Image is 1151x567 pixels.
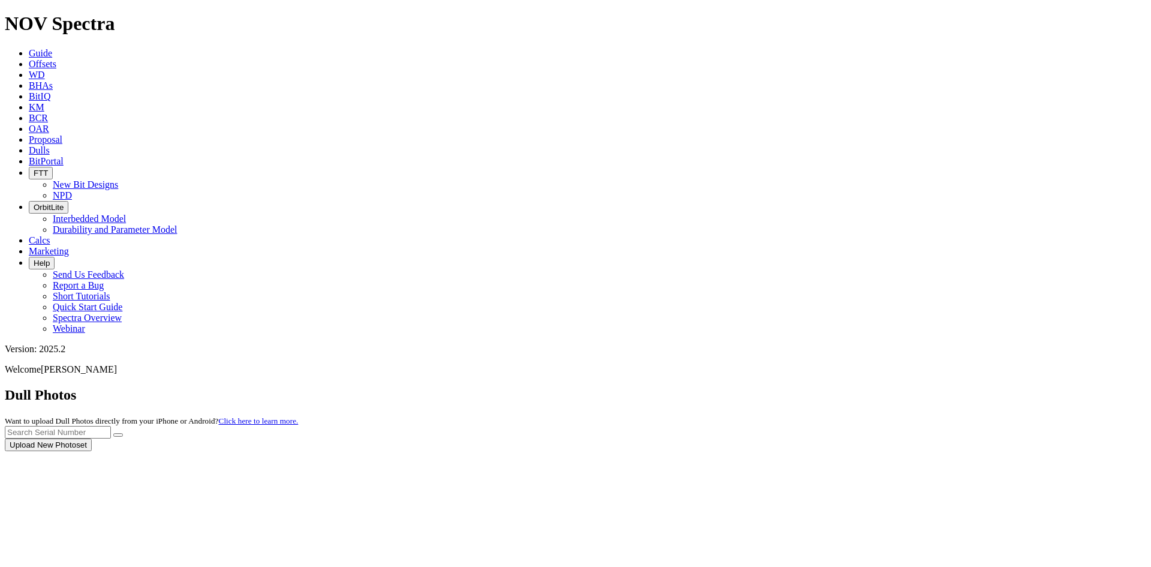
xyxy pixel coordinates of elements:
h1: NOV Spectra [5,13,1146,35]
button: FTT [29,167,53,179]
a: Interbedded Model [53,214,126,224]
a: Proposal [29,134,62,145]
span: OrbitLite [34,203,64,212]
a: New Bit Designs [53,179,118,190]
a: Webinar [53,323,85,334]
span: [PERSON_NAME] [41,364,117,374]
a: Guide [29,48,52,58]
a: Click here to learn more. [219,416,299,425]
a: Report a Bug [53,280,104,290]
input: Search Serial Number [5,426,111,439]
a: Quick Start Guide [53,302,122,312]
div: Version: 2025.2 [5,344,1146,355]
a: Short Tutorials [53,291,110,301]
a: BitIQ [29,91,50,101]
a: BHAs [29,80,53,91]
a: BCR [29,113,48,123]
a: OAR [29,124,49,134]
a: Send Us Feedback [53,269,124,280]
a: Marketing [29,246,69,256]
small: Want to upload Dull Photos directly from your iPhone or Android? [5,416,298,425]
button: OrbitLite [29,201,68,214]
p: Welcome [5,364,1146,375]
span: FTT [34,169,48,178]
h2: Dull Photos [5,387,1146,403]
a: Calcs [29,235,50,245]
a: WD [29,70,45,80]
button: Upload New Photoset [5,439,92,451]
button: Help [29,257,55,269]
a: Offsets [29,59,56,69]
a: BitPortal [29,156,64,166]
a: NPD [53,190,72,200]
a: KM [29,102,44,112]
span: Help [34,259,50,268]
a: Durability and Parameter Model [53,224,177,235]
a: Dulls [29,145,50,155]
a: Spectra Overview [53,313,122,323]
